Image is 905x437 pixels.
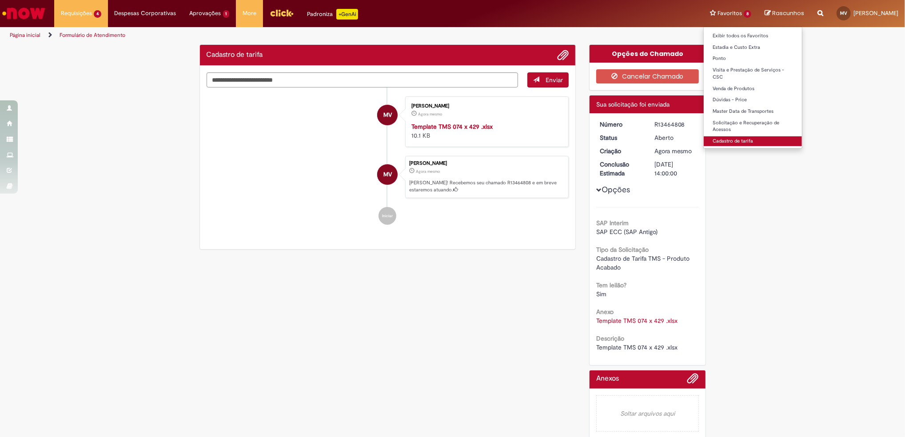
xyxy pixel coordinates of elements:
em: Soltar arquivos aqui [596,395,699,432]
dt: Criação [593,147,648,155]
span: Despesas Corporativas [115,9,176,18]
span: 4 [94,10,101,18]
button: Adicionar anexos [557,49,569,61]
span: Favoritos [718,9,742,18]
div: Opções do Chamado [590,45,706,63]
span: Rascunhos [772,9,804,17]
span: Sim [596,290,606,298]
p: [PERSON_NAME]! Recebemos seu chamado R13464808 e em breve estaremos atuando. [409,179,564,193]
button: Enviar [527,72,569,87]
div: [PERSON_NAME] [411,103,559,109]
a: Venda de Produtos [704,84,802,94]
b: SAP Interim [596,219,629,227]
span: Agora mesmo [416,169,440,174]
span: Requisições [61,9,92,18]
b: Tem leilão? [596,281,626,289]
span: Template TMS 074 x 429 .xlsx [596,343,678,351]
img: click_logo_yellow_360x200.png [270,6,294,20]
b: Anexo [596,308,614,316]
span: More [243,9,256,18]
span: Cadastro de Tarifa TMS - Produto Acabado [596,254,691,271]
div: Padroniza [307,9,358,20]
b: Tipo da Solicitação [596,246,649,254]
span: MV [383,164,392,185]
span: MV [840,10,847,16]
div: Mateus Marinho Vian [377,164,398,185]
h2: Cadastro de tarifa Histórico de tíquete [207,51,263,59]
a: Master Data de Transportes [704,107,802,116]
span: 8 [744,10,751,18]
div: 10.1 KB [411,122,559,140]
ul: Trilhas de página [7,27,597,44]
a: Rascunhos [765,9,804,18]
span: SAP ECC (SAP Antigo) [596,228,658,236]
a: Visita e Prestação de Serviços - CSC [704,65,802,82]
span: 1 [223,10,230,18]
span: Agora mesmo [418,111,442,117]
div: Mateus Marinho Vian [377,105,398,125]
b: Descrição [596,334,624,342]
span: [PERSON_NAME] [853,9,898,17]
ul: Favoritos [703,27,802,149]
p: +GenAi [336,9,358,20]
button: Cancelar Chamado [596,69,699,83]
div: 30/08/2025 10:38:03 [654,147,696,155]
a: Dúvidas - Price [704,95,802,105]
li: Mateus Marinho Vian [207,156,569,199]
textarea: Digite sua mensagem aqui... [207,72,518,87]
dt: Número [593,120,648,129]
time: 30/08/2025 10:38:03 [416,169,440,174]
div: [DATE] 14:00:00 [654,160,696,178]
ul: Histórico de tíquete [207,87,569,234]
span: MV [383,104,392,126]
span: Enviar [546,76,563,84]
span: Sua solicitação foi enviada [596,100,670,108]
img: ServiceNow [1,4,47,22]
button: Adicionar anexos [687,373,699,389]
a: Página inicial [10,32,40,39]
a: Cadastro de tarifa [704,136,802,146]
div: R13464808 [654,120,696,129]
a: Exibir todos os Favoritos [704,31,802,41]
a: Estadia e Custo Extra [704,43,802,52]
dt: Conclusão Estimada [593,160,648,178]
a: Formulário de Atendimento [60,32,125,39]
span: Agora mesmo [654,147,692,155]
time: 30/08/2025 10:37:55 [418,111,442,117]
span: Aprovações [190,9,221,18]
a: Download de Template TMS 074 x 429 .xlsx [596,317,678,325]
a: Solicitação e Recuperação de Acessos [704,118,802,135]
a: Ponto [704,54,802,64]
h2: Anexos [596,375,619,383]
dt: Status [593,133,648,142]
time: 30/08/2025 10:38:03 [654,147,692,155]
div: [PERSON_NAME] [409,161,564,166]
div: Aberto [654,133,696,142]
a: Template TMS 074 x 429 .xlsx [411,123,493,131]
